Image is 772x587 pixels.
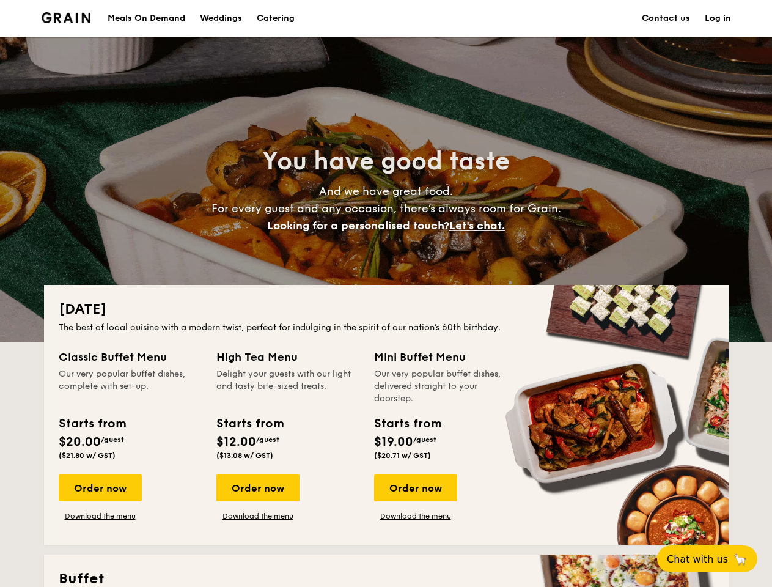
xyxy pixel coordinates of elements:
div: The best of local cuisine with a modern twist, perfect for indulging in the spirit of our nation’... [59,322,714,334]
img: Grain [42,12,91,23]
div: Classic Buffet Menu [59,349,202,366]
div: Our very popular buffet dishes, complete with set-up. [59,368,202,405]
a: Download the menu [59,511,142,521]
span: /guest [101,435,124,444]
h2: [DATE] [59,300,714,319]
span: Looking for a personalised touch? [267,219,449,232]
span: And we have great food. For every guest and any occasion, there’s always room for Grain. [211,185,561,232]
div: High Tea Menu [216,349,359,366]
div: Order now [59,474,142,501]
span: ($21.80 w/ GST) [59,451,116,460]
span: You have good taste [262,147,510,176]
span: Chat with us [667,553,728,565]
a: Download the menu [216,511,300,521]
div: Mini Buffet Menu [374,349,517,366]
div: Order now [216,474,300,501]
span: 🦙 [733,552,748,566]
span: /guest [413,435,436,444]
span: /guest [256,435,279,444]
div: Delight your guests with our light and tasty bite-sized treats. [216,368,359,405]
div: Starts from [59,415,125,433]
div: Starts from [374,415,441,433]
div: Starts from [216,415,283,433]
span: $20.00 [59,435,101,449]
span: $12.00 [216,435,256,449]
button: Chat with us🦙 [657,545,757,572]
div: Order now [374,474,457,501]
span: Let's chat. [449,219,505,232]
span: ($20.71 w/ GST) [374,451,431,460]
span: ($13.08 w/ GST) [216,451,273,460]
a: Logotype [42,12,91,23]
span: $19.00 [374,435,413,449]
a: Download the menu [374,511,457,521]
div: Our very popular buffet dishes, delivered straight to your doorstep. [374,368,517,405]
